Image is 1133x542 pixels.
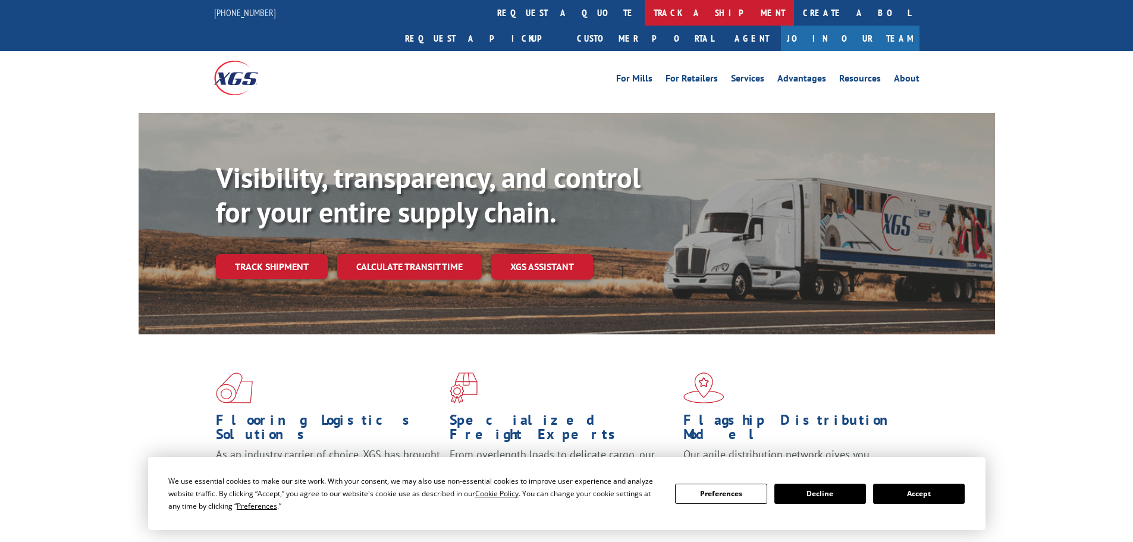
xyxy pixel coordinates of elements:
span: As an industry carrier of choice, XGS has brought innovation and dedication to flooring logistics... [216,447,440,490]
a: Request a pickup [396,26,568,51]
button: Accept [873,484,965,504]
span: Cookie Policy [475,488,519,499]
a: [PHONE_NUMBER] [214,7,276,18]
a: Track shipment [216,254,328,279]
button: Decline [774,484,866,504]
h1: Flagship Distribution Model [683,413,908,447]
a: Advantages [777,74,826,87]
img: xgs-icon-flagship-distribution-model-red [683,372,724,403]
button: Preferences [675,484,767,504]
a: Calculate transit time [337,254,482,280]
h1: Specialized Freight Experts [450,413,674,447]
div: We use essential cookies to make our site work. With your consent, we may also use non-essential ... [168,475,661,512]
a: Agent [723,26,781,51]
span: Our agile distribution network gives you nationwide inventory management on demand. [683,447,902,475]
h1: Flooring Logistics Solutions [216,413,441,447]
a: About [894,74,919,87]
p: From overlength loads to delicate cargo, our experienced staff knows the best way to move your fr... [450,447,674,500]
span: Preferences [237,501,277,511]
a: XGS ASSISTANT [491,254,593,280]
a: Customer Portal [568,26,723,51]
a: Resources [839,74,881,87]
a: For Mills [616,74,652,87]
a: Join Our Team [781,26,919,51]
a: Services [731,74,764,87]
img: xgs-icon-focused-on-flooring-red [450,372,478,403]
img: xgs-icon-total-supply-chain-intelligence-red [216,372,253,403]
b: Visibility, transparency, and control for your entire supply chain. [216,159,641,230]
a: For Retailers [666,74,718,87]
div: Cookie Consent Prompt [148,457,986,530]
